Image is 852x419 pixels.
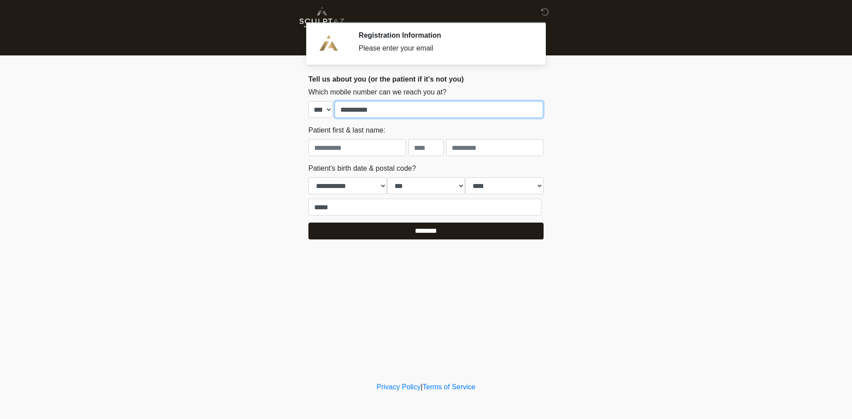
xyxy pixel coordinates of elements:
[308,163,416,174] label: Patient's birth date & postal code?
[308,125,385,136] label: Patient first & last name:
[300,7,344,27] img: Sculpt AZ Med Spa Logo
[308,87,446,98] label: Which mobile number can we reach you at?
[421,383,422,391] a: |
[377,383,421,391] a: Privacy Policy
[422,383,475,391] a: Terms of Service
[359,43,530,54] div: Please enter your email
[308,75,544,83] h2: Tell us about you (or the patient if it's not you)
[359,31,530,39] h2: Registration Information
[315,31,342,58] img: Agent Avatar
